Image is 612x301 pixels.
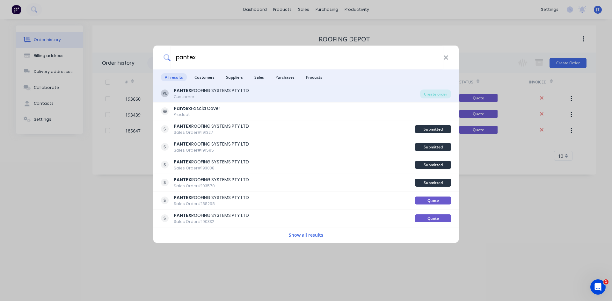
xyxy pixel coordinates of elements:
div: ROOFING SYSTEMS PTY LTD [174,87,249,94]
div: Sales Order #193038 [174,165,249,171]
b: PANTEX [174,176,191,183]
iframe: Intercom live chat [590,279,606,295]
div: ROOFING SYSTEMS PTY LTD [174,141,249,147]
span: Products [302,73,326,81]
div: Customer [174,94,249,100]
div: Sales Order #191327 [174,130,249,135]
b: PANTEX [174,194,191,201]
div: Sales Order #191595 [174,147,249,153]
div: ROOFING SYSTEMS PTY LTD [174,159,249,165]
div: PL [161,90,169,97]
b: PANTEX [174,87,191,94]
b: PANTEX [174,159,191,165]
span: All results [161,73,187,81]
b: PANTEX [174,212,191,219]
div: Sales Order #193570 [174,183,249,189]
input: Start typing a customer or supplier name to create a new order... [171,46,443,69]
span: 1 [603,279,608,284]
div: ROOFING SYSTEMS PTY LTD [174,212,249,219]
div: Quote [415,197,451,204]
span: Customers [191,73,218,81]
div: Submitted [415,143,451,151]
span: Sales [251,73,268,81]
b: PANTEX [174,123,191,129]
div: ROOFING SYSTEMS PTY LTD [174,194,249,201]
div: Submitted [415,161,451,169]
span: Suppliers [222,73,247,81]
button: Show all results [287,231,325,239]
div: Create order [420,90,451,98]
div: Sales Order #188298 [174,201,249,207]
div: Submitted [415,179,451,187]
b: PANTEX [174,141,191,147]
div: ROOFING SYSTEMS PTY LTD [174,123,249,130]
div: Quote [415,214,451,222]
b: Pantex [174,105,191,111]
span: Purchases [272,73,298,81]
div: Sales Order #190332 [174,219,249,225]
div: Fascia Cover [174,105,220,112]
div: Product [174,112,220,118]
div: ROOFING SYSTEMS PTY LTD [174,176,249,183]
div: Submitted [415,125,451,133]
